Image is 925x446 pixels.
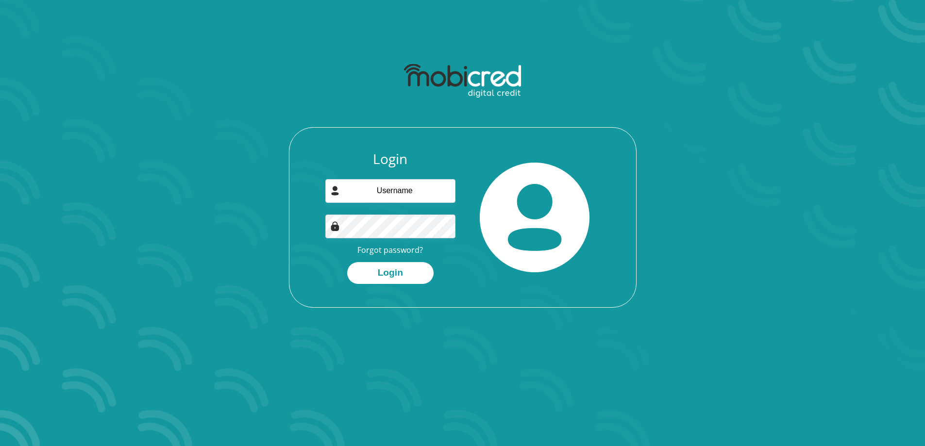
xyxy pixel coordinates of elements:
[404,64,521,98] img: mobicred logo
[330,186,340,196] img: user-icon image
[325,179,455,203] input: Username
[325,151,455,167] h3: Login
[357,245,423,255] a: Forgot password?
[330,221,340,231] img: Image
[347,262,434,284] button: Login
